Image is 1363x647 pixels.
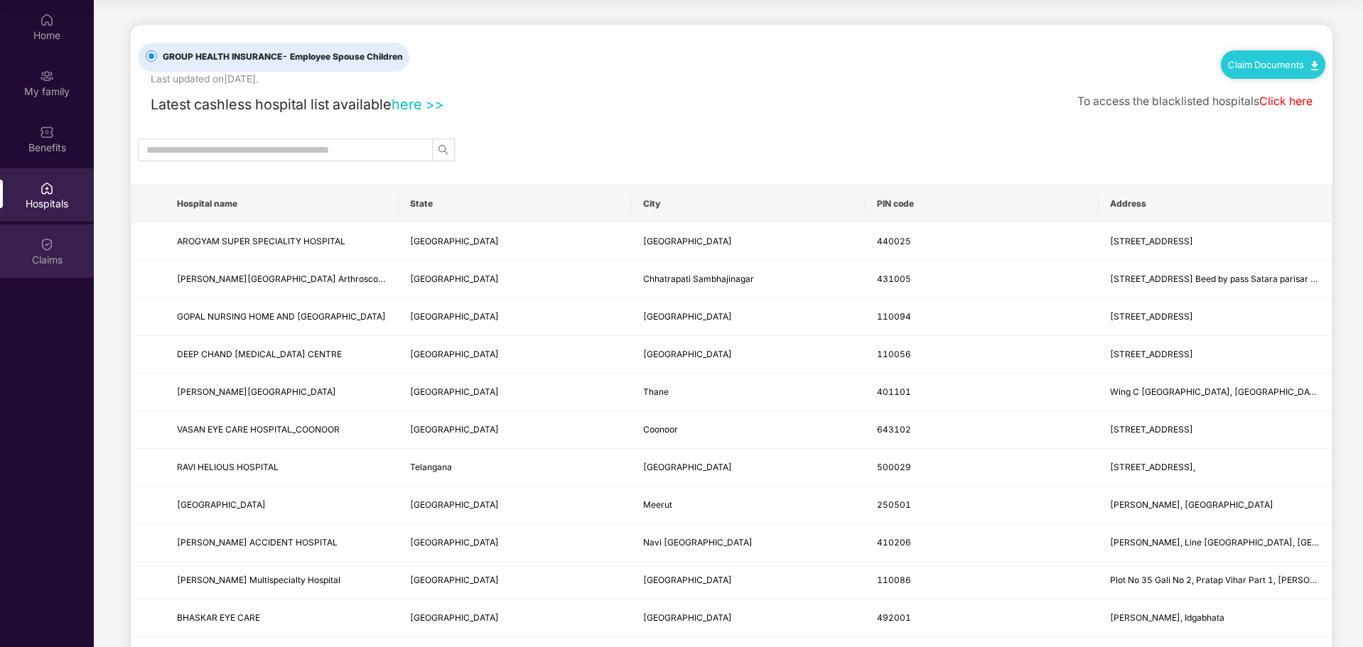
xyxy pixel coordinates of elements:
img: svg+xml;base64,PHN2ZyBpZD0iQ2xhaW0iIHhtbG5zPSJodHRwOi8vd3d3LnczLm9yZy8yMDAwL3N2ZyIgd2lkdGg9IjIwIi... [40,237,54,251]
td: Delhi [399,336,632,374]
img: svg+xml;base64,PHN2ZyBpZD0iSG9zcGl0YWxzIiB4bWxucz0iaHR0cDovL3d3dy53My5vcmcvMjAwMC9zdmciIHdpZHRoPS... [40,181,54,195]
td: Maharashtra [399,374,632,411]
span: RAVI HELIOUS HOSPITAL [177,462,279,472]
td: Nagpur [632,223,865,261]
td: Maharashtra [399,223,632,261]
td: Wing C Radha Govind Park, Uttan Road [1099,374,1332,411]
td: New Delhi [632,562,865,599]
span: [GEOGRAPHIC_DATA] [643,311,732,322]
td: New Delhi [632,336,865,374]
span: [GEOGRAPHIC_DATA] [410,236,499,246]
span: [GEOGRAPHIC_DATA] [643,612,732,623]
td: Uttar Pradesh [399,486,632,524]
td: Telangana [399,449,632,486]
span: [PERSON_NAME], Idgabhata [1110,612,1224,623]
td: JANI KHURD, BHAGAT ROAD [1099,486,1332,524]
td: Tamil Nadu [399,411,632,449]
span: 643102 [877,424,911,435]
td: B-16, Pillar No. 227, Main Rohtak Road [1099,336,1332,374]
td: Plot No.11 Sarve No.3/4 Beed by pass Satara parisar Mustafabad, Amdar Road Satara Parisar Session... [1099,261,1332,298]
span: [GEOGRAPHIC_DATA] [410,424,499,435]
td: Navi Mumbai [632,524,865,562]
td: GOPAL NURSING HOME AND EYE HOSPITAL [166,298,399,336]
span: search [433,144,454,156]
span: 410206 [877,537,911,548]
span: Meerut [643,499,672,510]
td: VARDAAN HOSPITAL [166,486,399,524]
td: B-1, Jyoti Nagar, Loni Road [1099,298,1332,336]
span: 110094 [877,311,911,322]
img: svg+xml;base64,PHN2ZyB3aWR0aD0iMjAiIGhlaWdodD0iMjAiIHZpZXdCb3g9IjAgMCAyMCAyMCIgZmlsbD0ibm9uZSIgeG... [40,69,54,83]
span: [STREET_ADDRESS] [1110,236,1193,246]
span: [PERSON_NAME] Multispecialty Hospital [177,575,340,585]
a: Claim Documents [1228,59,1318,70]
span: 250501 [877,499,911,510]
span: Plot No 35 Gali No 2, Pratap Vihar Part 1, [PERSON_NAME] [1110,575,1348,585]
span: - Employee Spouse Children [282,51,403,62]
span: [GEOGRAPHIC_DATA] [410,273,499,284]
span: [STREET_ADDRESS], [1110,462,1195,472]
span: [PERSON_NAME][GEOGRAPHIC_DATA] Arthroscopy & Orthopedic Superspeciality Center [177,273,537,284]
span: To access the blacklisted hospitals [1077,94,1259,108]
span: Hospital name [177,198,387,210]
td: Raipur [632,599,865,637]
th: City [632,185,865,223]
th: PIN code [866,185,1099,223]
img: svg+xml;base64,PHN2ZyBpZD0iQmVuZWZpdHMiIHhtbG5zPSJodHRwOi8vd3d3LnczLm9yZy8yMDAwL3N2ZyIgd2lkdGg9Ij... [40,125,54,139]
th: Hospital name [166,185,399,223]
td: Tomar Multispecialty Hospital [166,562,399,599]
td: Delhi [399,562,632,599]
a: Click here [1259,94,1313,108]
div: Last updated on [DATE] . [151,72,259,87]
td: Shivram Sadan, Line Ali Shivaji Road, Opp ST Stand [1099,524,1332,562]
span: [GEOGRAPHIC_DATA] [410,575,499,585]
img: svg+xml;base64,PHN2ZyBpZD0iSG9tZSIgeG1sbnM9Imh0dHA6Ly93d3cudzMub3JnLzIwMDAvc3ZnIiB3aWR0aD0iMjAiIG... [40,13,54,27]
span: VASAN EYE CARE HOSPITAL_COONOOR [177,424,340,435]
img: svg+xml;base64,PHN2ZyB4bWxucz0iaHR0cDovL3d3dy53My5vcmcvMjAwMC9zdmciIHdpZHRoPSIxMC40IiBoZWlnaHQ9Ij... [1311,61,1318,70]
td: RAVI HELIOUS HOSPITAL [166,449,399,486]
span: 110056 [877,349,911,359]
td: 75/75 1 Mount Road, Kumaran Nagar [1099,411,1332,449]
span: [GEOGRAPHIC_DATA] [643,575,732,585]
span: Navi [GEOGRAPHIC_DATA] [643,537,753,548]
td: Meerut [632,486,865,524]
td: Hyderabad [632,449,865,486]
span: 110086 [877,575,911,585]
span: [GEOGRAPHIC_DATA] [410,612,499,623]
span: [STREET_ADDRESS] [1110,311,1193,322]
td: Thane [632,374,865,411]
span: [PERSON_NAME][GEOGRAPHIC_DATA] [177,386,336,397]
span: Wing C [GEOGRAPHIC_DATA], [GEOGRAPHIC_DATA] [1110,386,1323,397]
th: State [399,185,632,223]
span: Address [1110,198,1320,210]
td: Coonoor [632,411,865,449]
span: [GEOGRAPHIC_DATA] [643,236,732,246]
span: [STREET_ADDRESS] [1110,349,1193,359]
td: MHATRE ACCIDENT HOSPITAL [166,524,399,562]
span: [GEOGRAPHIC_DATA] [643,349,732,359]
span: [GEOGRAPHIC_DATA] [410,349,499,359]
td: DEEP CHAND DIALYSIS CENTRE [166,336,399,374]
button: search [432,138,455,161]
td: Maharashtra [399,261,632,298]
span: [PERSON_NAME] ACCIDENT HOSPITAL [177,537,338,548]
span: GOPAL NURSING HOME AND [GEOGRAPHIC_DATA] [177,311,386,322]
a: here >> [392,96,444,113]
td: Maharashtra [399,524,632,562]
span: DEEP CHAND [MEDICAL_DATA] CENTRE [177,349,342,359]
td: VASAN EYE CARE HOSPITAL_COONOOR [166,411,399,449]
span: [GEOGRAPHIC_DATA] [410,386,499,397]
span: [GEOGRAPHIC_DATA] [177,499,266,510]
td: Chhatrapati Sambhajinagar [632,261,865,298]
span: [GEOGRAPHIC_DATA] [410,537,499,548]
span: Thane [643,386,669,397]
td: AROGYAM SUPER SPECIALITY HOSPITAL [166,223,399,261]
td: New Delhi [632,298,865,336]
th: Address [1099,185,1332,223]
td: Dani bhawan, Idgabhata [1099,599,1332,637]
td: Shri Swami Samarth Hospital Arthroscopy & Orthopedic Superspeciality Center [166,261,399,298]
td: 34, Sita Nagar, Wardha Road [1099,223,1332,261]
span: Latest cashless hospital list available [151,96,392,113]
span: [GEOGRAPHIC_DATA] [410,311,499,322]
span: Chhatrapati Sambhajinagar [643,273,754,284]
